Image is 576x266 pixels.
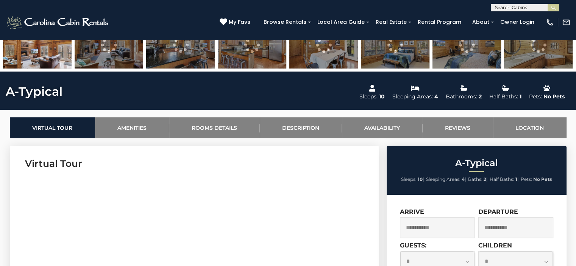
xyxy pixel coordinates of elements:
strong: 10 [418,176,423,182]
span: Pets: [521,176,532,182]
img: 165466234 [361,21,429,68]
span: Baths: [468,176,482,182]
span: My Favs [229,18,250,26]
li: | [426,174,466,184]
img: 165466232 [146,21,215,68]
a: Owner Login [496,16,538,28]
img: 165466233 [289,21,358,68]
a: Reviews [423,117,493,138]
a: Browse Rentals [260,16,310,28]
h2: A-Typical [389,158,565,168]
li: | [468,174,488,184]
label: Arrive [400,208,424,215]
img: 165466230 [75,21,143,68]
a: Rooms Details [169,117,260,138]
strong: 1 [515,176,517,182]
li: | [401,174,424,184]
label: Departure [478,208,518,215]
a: Amenities [95,117,169,138]
h3: Virtual Tour [25,157,364,170]
a: Location [493,117,567,138]
a: About [468,16,493,28]
img: 165466229 [3,21,72,68]
a: Availability [342,117,423,138]
a: Virtual Tour [10,117,95,138]
span: Sleeps: [401,176,417,182]
strong: 4 [462,176,465,182]
strong: 2 [484,176,486,182]
label: Guests: [400,242,426,249]
img: mail-regular-white.png [562,18,570,26]
img: White-1-2.png [6,15,111,30]
li: | [490,174,519,184]
img: 165466231 [218,21,286,68]
a: Local Area Guide [314,16,368,28]
a: My Favs [220,18,252,26]
img: phone-regular-white.png [546,18,554,26]
img: 165466242 [504,21,573,68]
a: Rental Program [414,16,465,28]
span: Half Baths: [490,176,514,182]
strong: No Pets [533,176,552,182]
a: Real Estate [372,16,411,28]
a: Description [260,117,342,138]
img: 165466235 [432,21,501,68]
label: Children [478,242,512,249]
span: Sleeping Areas: [426,176,460,182]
